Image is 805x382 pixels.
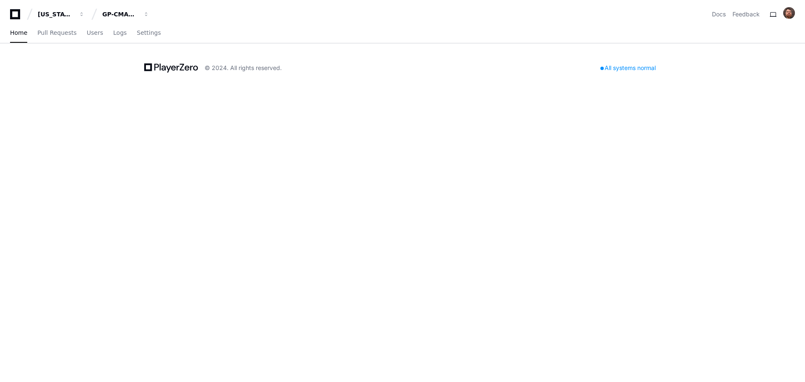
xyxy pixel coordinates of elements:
a: Docs [712,10,726,18]
a: Settings [137,23,161,43]
img: avatar [783,7,795,19]
div: All systems normal [595,62,661,74]
a: Pull Requests [37,23,76,43]
div: © 2024. All rights reserved. [205,64,282,72]
div: GP-CMAG-MP2 [102,10,138,18]
button: [US_STATE] Pacific [34,7,88,22]
div: [US_STATE] Pacific [38,10,74,18]
span: Settings [137,30,161,35]
span: Users [87,30,103,35]
a: Home [10,23,27,43]
button: Feedback [732,10,760,18]
button: GP-CMAG-MP2 [99,7,153,22]
span: Pull Requests [37,30,76,35]
span: Home [10,30,27,35]
a: Logs [113,23,127,43]
a: Users [87,23,103,43]
span: Logs [113,30,127,35]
